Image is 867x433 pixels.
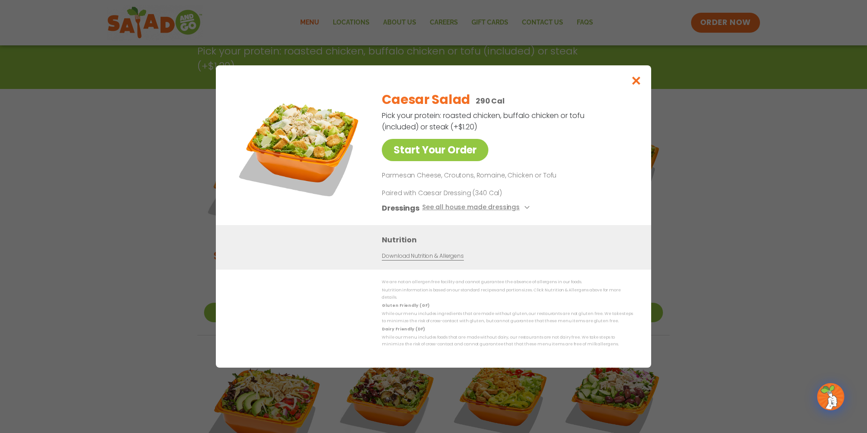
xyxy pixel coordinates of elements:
[382,310,633,325] p: While our menu includes ingredients that are made without gluten, our restaurants are not gluten ...
[382,303,429,308] strong: Gluten Friendly (GF)
[382,90,470,109] h2: Caesar Salad
[382,287,633,301] p: Nutrition information is based on our standard recipes and portion sizes. Click Nutrition & Aller...
[382,279,633,285] p: We are not an allergen free facility and cannot guarantee the absence of allergens in our foods.
[382,334,633,348] p: While our menu includes foods that are made without dairy, our restaurants are not dairy free. We...
[382,252,463,261] a: Download Nutrition & Allergens
[476,95,505,107] p: 290 Cal
[382,139,488,161] a: Start Your Order
[382,202,419,214] h3: Dressings
[236,84,363,211] img: Featured product photo for Caesar Salad
[382,326,424,332] strong: Dairy Friendly (DF)
[382,188,550,198] p: Paired with Caesar Dressing (340 Cal)
[382,170,629,181] p: Parmesan Cheese, Croutons, Romaine, Chicken or Tofu
[382,110,586,133] p: Pick your protein: roasted chicken, buffalo chicken or tofu (included) or steak (+$1.20)
[382,234,638,246] h3: Nutrition
[622,65,651,96] button: Close modal
[422,202,532,214] button: See all house made dressings
[818,384,843,409] img: wpChatIcon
